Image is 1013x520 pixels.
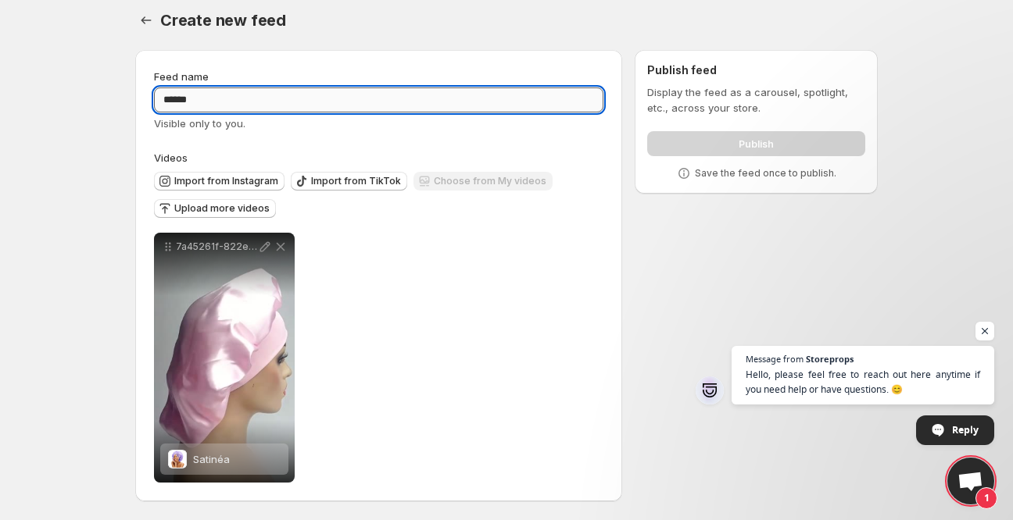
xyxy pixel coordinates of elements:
a: Open chat [947,458,994,504]
span: 1 [975,487,997,509]
button: Upload more videos [154,199,276,218]
span: Videos [154,151,188,164]
span: Satinéa [193,453,230,465]
p: Save the feed once to publish. [695,167,836,180]
h2: Publish feed [647,62,865,78]
span: Hello, please feel free to reach out here anytime if you need help or have questions. 😊 [746,367,980,397]
img: Satinéa [168,451,187,467]
span: Reply [952,416,979,443]
span: Upload more videos [174,202,270,215]
span: Import from Instagram [174,175,278,187]
button: Import from Instagram [154,172,285,191]
button: Import from TikTok [291,172,407,191]
span: Create new feed [160,11,286,30]
span: Visible only to you. [154,117,245,130]
span: Feed name [154,70,209,83]
div: 7a45261f-822e-49d3-8dde-4d187364be72-h264-hd 1SatinéaSatinéa [154,233,295,483]
button: Settings [135,9,157,31]
span: Message from [746,354,804,363]
span: Import from TikTok [311,175,401,187]
span: Storeprops [806,354,854,363]
p: Display the feed as a carousel, spotlight, etc., across your store. [647,84,865,116]
p: 7a45261f-822e-49d3-8dde-4d187364be72-h264-hd 1 [176,240,257,253]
